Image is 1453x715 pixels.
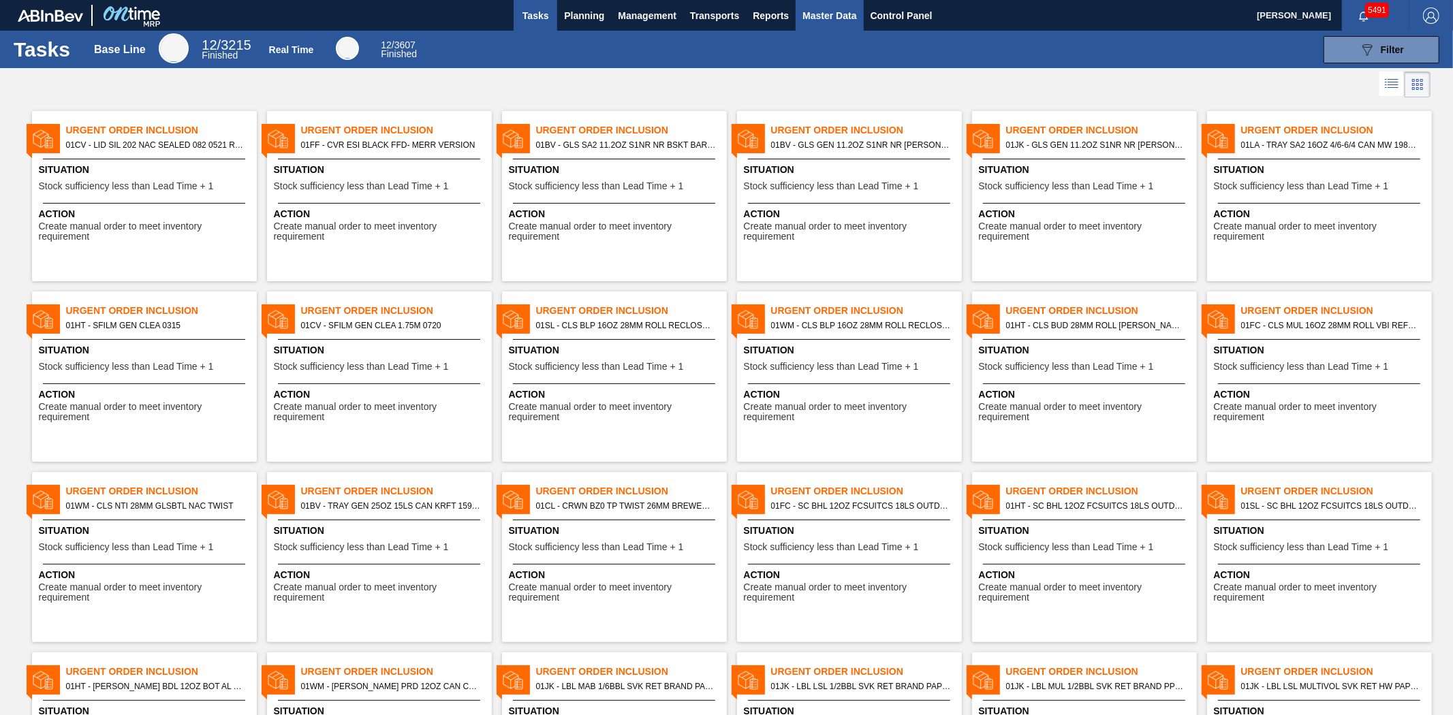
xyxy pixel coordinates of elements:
span: Create manual order to meet inventory requirement [509,221,723,242]
span: Management [618,7,676,24]
div: Card Vision [1405,71,1431,97]
span: 01FC - CLS MUL 16OZ 28MM ROLL VBI REFRESH - PROJECT SWOOSH [1241,318,1421,333]
span: 01LA - TRAY SA2 16OZ 4/6-6/4 CAN MW 1986-D [1241,138,1421,153]
img: status [973,490,993,510]
span: Stock sufficiency less than Lead Time + 1 [1214,181,1389,191]
span: Situation [1214,343,1428,357]
span: Urgent Order Inclusion [536,304,727,318]
div: Base Line [202,39,251,60]
span: 01JK - LBL LSL MULTIVOL SVK RET HW PAPER [1241,679,1421,694]
span: 01HT - CARR BDL 12OZ BOT AL BOT 12/16 AB NHLSTAR [66,679,246,694]
span: Action [744,568,958,582]
img: status [738,490,758,510]
span: 01WM - CLS NTI 28MM GLSBTL NAC TWIST [66,498,246,513]
img: status [1208,490,1228,510]
span: 01CV - LID SIL 202 NAC SEALED 082 0521 RED DIE [66,138,246,153]
span: Situation [1214,524,1428,538]
span: Action [979,568,1193,582]
span: Stock sufficiency less than Lead Time + 1 [274,542,449,552]
span: 01CL - CRWN BZ0 TP TWIST 26MM BREWED AT AB [536,498,716,513]
span: 01SL - CLS BLP 16OZ 28MM ROLL RECLOSEABLE 28MM 2017VBI [536,318,716,333]
span: Urgent Order Inclusion [66,665,257,679]
span: Urgent Order Inclusion [1006,304,1197,318]
span: Situation [979,524,1193,538]
span: 01BV - GLS SA2 11.2OZ S1NR NR BSKT BARE PREPR GREEN 11.2 OZ NR BOTTLES [536,138,716,153]
div: List Vision [1379,71,1405,97]
span: Control Panel [871,7,933,24]
span: Action [274,568,488,582]
span: Situation [274,163,488,177]
span: Reports [753,7,789,24]
span: 01HT - CLS BUD 28MM ROLL STARK,KING OF BEERS [1006,318,1186,333]
span: Urgent Order Inclusion [536,484,727,498]
span: Create manual order to meet inventory requirement [1214,582,1428,603]
span: 01CV - SFILM GEN CLEA 1.75M 0720 [301,318,481,333]
span: Create manual order to meet inventory requirement [979,221,1193,242]
span: Urgent Order Inclusion [1006,123,1197,138]
div: Base Line [94,44,146,56]
img: status [1208,129,1228,149]
span: Urgent Order Inclusion [301,665,492,679]
button: Filter [1324,36,1439,63]
span: Urgent Order Inclusion [536,665,727,679]
span: Situation [39,524,253,538]
img: status [33,490,53,510]
span: Stock sufficiency less than Lead Time + 1 [979,542,1154,552]
button: Notifications [1342,6,1386,25]
img: status [1208,309,1228,330]
span: 01FC - SC BHL 12OZ FCSUITCS 18LS OUTDOOR [771,498,951,513]
span: Urgent Order Inclusion [771,484,962,498]
span: Situation [979,343,1193,357]
span: Urgent Order Inclusion [66,123,257,138]
img: status [268,129,288,149]
span: Action [509,568,723,582]
span: 01HT - SFILM GEN CLEA 0315 [66,318,246,333]
span: Create manual order to meet inventory requirement [744,221,958,242]
span: Urgent Order Inclusion [1241,123,1432,138]
span: Stock sufficiency less than Lead Time + 1 [979,181,1154,191]
span: Action [979,207,1193,221]
span: Stock sufficiency less than Lead Time + 1 [509,362,684,372]
span: 01JK - GLS GEN 11.2OZ S1NR NR LS BARE BULK GREEN 11.2 OZ NR BOTTLES [1006,138,1186,153]
div: Base Line [159,33,189,63]
span: 01BV - GLS GEN 11.2OZ S1NR NR LS BARE BULK GREEN 11.2 OZ NR BOTTLES [771,138,951,153]
span: Urgent Order Inclusion [536,123,727,138]
span: 12 [202,37,217,52]
span: Situation [744,343,958,357]
span: Action [509,207,723,221]
span: Create manual order to meet inventory requirement [979,402,1193,423]
span: Urgent Order Inclusion [1241,484,1432,498]
span: Situation [39,343,253,357]
span: Create manual order to meet inventory requirement [1214,402,1428,423]
span: Situation [274,343,488,357]
span: Tasks [520,7,550,24]
img: status [738,309,758,330]
span: Action [1214,207,1428,221]
span: Stock sufficiency less than Lead Time + 1 [1214,542,1389,552]
span: 5491 [1365,3,1389,18]
span: Situation [509,343,723,357]
span: Create manual order to meet inventory requirement [274,402,488,423]
img: status [503,309,523,330]
span: Stock sufficiency less than Lead Time + 1 [744,542,919,552]
span: Finished [381,48,417,59]
span: Urgent Order Inclusion [771,123,962,138]
span: / 3215 [202,37,251,52]
span: 01JK - LBL MAB 1/6BBL SVK RET BRAND PAPER #4 [536,679,716,694]
span: 01JK - LBL MUL 1/2BBL SVK RET BRAND PPS #4 [1006,679,1186,694]
span: Filter [1381,44,1404,55]
span: Urgent Order Inclusion [66,484,257,498]
span: Transports [690,7,739,24]
img: status [973,129,993,149]
span: Urgent Order Inclusion [1241,665,1432,679]
span: Situation [509,524,723,538]
span: Situation [744,524,958,538]
span: Planning [564,7,604,24]
span: Create manual order to meet inventory requirement [39,582,253,603]
span: 01WM - CARR PRD 12OZ CAN CAN PK 12/12 CAN [301,679,481,694]
span: 01JK - LBL LSL 1/2BBL SVK RET BRAND PAPER [771,679,951,694]
span: Action [1214,568,1428,582]
span: Situation [39,163,253,177]
span: Urgent Order Inclusion [771,665,962,679]
img: status [738,129,758,149]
